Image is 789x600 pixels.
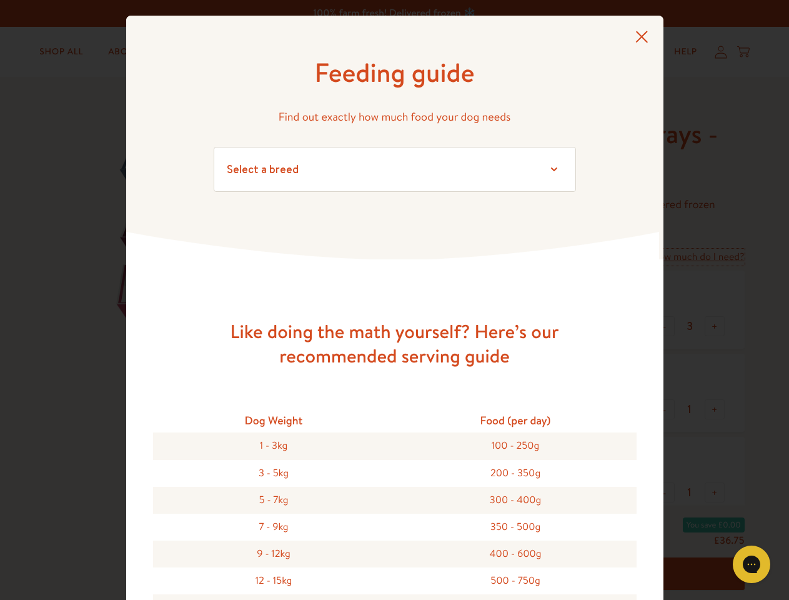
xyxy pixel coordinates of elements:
div: 5 - 7kg [153,487,395,514]
div: 1 - 3kg [153,432,395,459]
div: Dog Weight [153,408,395,432]
div: 400 - 600g [395,541,637,567]
h3: Like doing the math yourself? Here’s our recommended serving guide [195,319,595,368]
h1: Feeding guide [214,56,576,90]
div: Food (per day) [395,408,637,432]
div: 7 - 9kg [153,514,395,541]
div: 100 - 250g [395,432,637,459]
div: 500 - 750g [395,567,637,594]
div: 200 - 350g [395,460,637,487]
div: 9 - 12kg [153,541,395,567]
p: Find out exactly how much food your dog needs [214,107,576,127]
div: 350 - 500g [395,514,637,541]
iframe: Gorgias live chat messenger [727,541,777,587]
div: 300 - 400g [395,487,637,514]
div: 3 - 5kg [153,460,395,487]
div: 12 - 15kg [153,567,395,594]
